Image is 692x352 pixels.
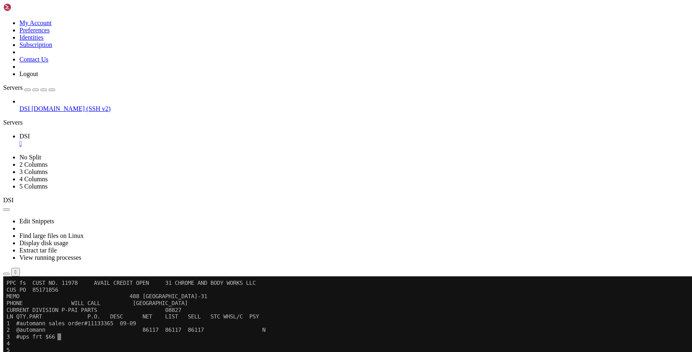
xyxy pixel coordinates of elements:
a: 2 Columns [19,161,48,168]
a: 4 Columns [19,176,48,182]
a: DSI [19,133,689,147]
li: DSI [DOMAIN_NAME] (SSH v2) [19,98,689,112]
x-row: 8 [3,91,676,98]
x-row: 11 [3,111,676,118]
x-row: PHONE WILL CALL [GEOGRAPHIC_DATA] [3,23,676,30]
a: View running processes [19,254,81,261]
div:  [15,269,17,275]
a: Identities [19,34,44,41]
a: Servers [3,84,55,91]
a: Edit Snippets [19,218,54,225]
x-row: CURRENT DIVISION P-PAI PARTS 08827 [3,30,676,37]
div: (15, 8) [54,57,57,64]
x-row: 14 [3,131,676,138]
a: Preferences [19,27,50,34]
x-row: 6 [3,77,676,84]
x-row: 4 [3,64,676,71]
a: 5 Columns [19,183,48,190]
a: Extract tar file [19,247,57,254]
div: Servers [3,119,689,126]
span: DSI [3,197,14,204]
a: 3 Columns [19,168,48,175]
x-row: 7 [3,84,676,91]
a: Find large files on Linux [19,232,84,239]
span: Servers [3,84,23,91]
a: My Account [19,19,52,26]
x-row: 1 #automann sales order#11133365 09-09 [3,44,676,51]
x-row: PPC fs CUST NO. 11978 AVAIL CREDIT OPEN 31 CHROME AND BODY WORKS LLC [3,3,676,10]
x-row: 2 @automann 86117 86117 86117 N [3,50,676,57]
a: No Split [19,154,41,161]
x-row: LN QTY.PART P.O. DESC NET LIST SELL STC WHSL/C PSY [3,37,676,44]
a:  [19,140,689,147]
span: [DOMAIN_NAME] (SSH v2) [32,105,111,112]
button:  [11,268,20,276]
x-row: MEMO 488 [GEOGRAPHIC_DATA]-31 [3,17,676,23]
x-row: 10 [3,104,676,111]
x-row: 3 #ups frt $66 [3,57,676,64]
img: Shellngn [3,3,50,11]
a: Logout [19,70,38,77]
x-row: 15 [3,138,676,145]
span: DSI [19,133,30,140]
a: DSI [DOMAIN_NAME] (SSH v2) [19,105,689,112]
x-row: 13 [3,124,676,131]
x-row: 12 [3,118,676,125]
a: Display disk usage [19,240,68,246]
x-row: CUS PO 85171856 [3,10,676,17]
x-row: 9 [3,98,676,104]
span: DSI [19,105,30,112]
x-row: 5 [3,70,676,77]
a: Contact Us [19,56,49,63]
a: Subscription [19,41,52,48]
